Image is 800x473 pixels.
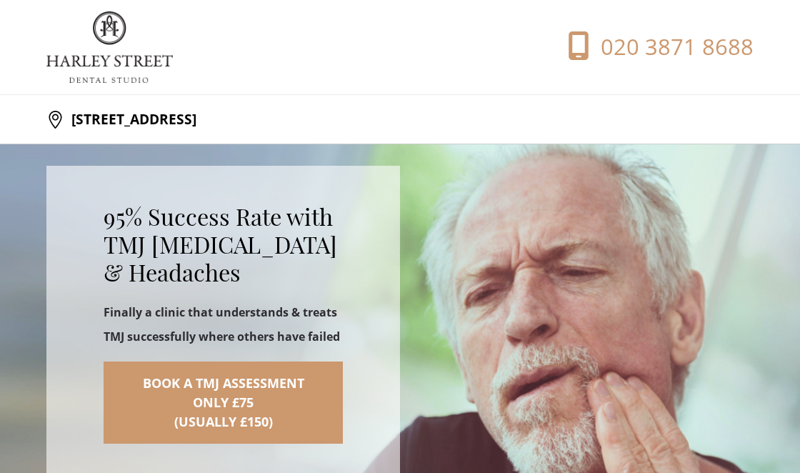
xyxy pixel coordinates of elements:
[104,304,340,344] strong: Finally a clinic that understands & treats TMJ successfully where others have failed
[104,362,343,444] a: Book a TMJ Assessment Only £75(Usually £150)
[64,105,196,134] p: [STREET_ADDRESS]
[104,203,343,287] h2: 95% Success Rate with TMJ [MEDICAL_DATA] & Headaches
[46,11,173,83] img: logo.png
[526,31,754,63] a: 020 3871 8688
